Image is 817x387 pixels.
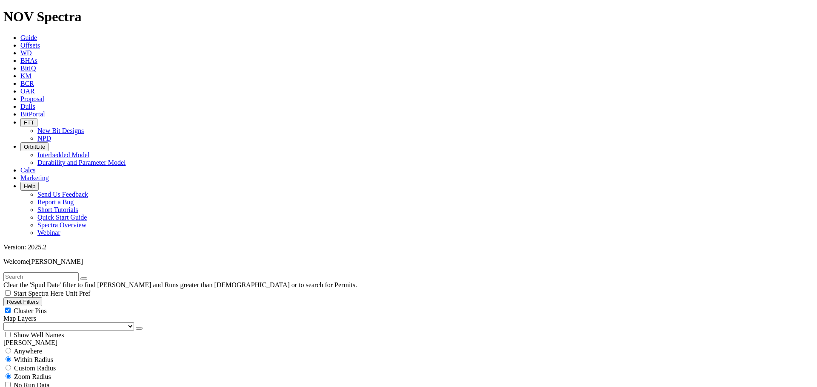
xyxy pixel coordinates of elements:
[20,182,39,191] button: Help
[37,135,51,142] a: NPD
[20,110,45,118] a: BitPortal
[3,243,814,251] div: Version: 2025.2
[37,214,87,221] a: Quick Start Guide
[14,373,51,380] span: Zoom Radius
[3,9,814,25] h1: NOV Spectra
[37,191,88,198] a: Send Us Feedback
[37,229,60,236] a: Webinar
[37,221,86,229] a: Spectra Overview
[20,118,37,127] button: FTT
[20,42,40,49] a: Offsets
[20,72,31,79] a: KM
[5,290,11,296] input: Start Spectra Here
[14,364,56,372] span: Custom Radius
[37,198,74,206] a: Report a Bug
[20,49,32,56] a: WD
[29,258,83,265] span: [PERSON_NAME]
[37,127,84,134] a: New Bit Designs
[20,34,37,41] a: Guide
[24,119,34,126] span: FTT
[20,167,36,174] a: Calcs
[20,103,35,110] a: Dulls
[20,142,49,151] button: OrbitLite
[24,144,45,150] span: OrbitLite
[65,290,90,297] span: Unit Pref
[3,315,36,322] span: Map Layers
[37,151,89,158] a: Interbedded Model
[3,272,79,281] input: Search
[14,347,42,355] span: Anywhere
[14,290,63,297] span: Start Spectra Here
[37,206,78,213] a: Short Tutorials
[3,281,357,288] span: Clear the 'Spud Date' filter to find [PERSON_NAME] and Runs greater than [DEMOGRAPHIC_DATA] or to...
[37,159,126,166] a: Durability and Parameter Model
[20,88,35,95] a: OAR
[3,297,42,306] button: Reset Filters
[20,95,44,102] a: Proposal
[20,65,36,72] a: BitIQ
[14,356,53,363] span: Within Radius
[20,57,37,64] a: BHAs
[20,80,34,87] a: BCR
[3,339,814,347] div: [PERSON_NAME]
[14,331,64,339] span: Show Well Names
[24,183,35,189] span: Help
[3,258,814,266] p: Welcome
[14,307,47,314] span: Cluster Pins
[20,174,49,181] a: Marketing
